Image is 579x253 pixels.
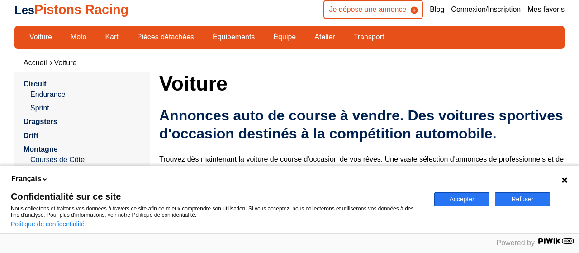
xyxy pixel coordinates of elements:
[14,4,34,16] span: Les
[159,72,565,94] h1: Voiture
[54,59,77,67] a: Voiture
[495,192,550,206] button: Refuser
[207,29,261,45] a: Équipements
[430,5,444,14] a: Blog
[30,155,141,165] a: Courses de Côte
[30,90,141,100] a: Endurance
[348,29,390,45] a: Transport
[24,59,47,67] a: Accueil
[451,5,521,14] a: Connexion/Inscription
[24,80,47,88] a: Circuit
[497,239,535,247] span: Powered by
[24,132,38,139] a: Drift
[24,118,57,125] a: Dragsters
[527,5,565,14] a: Mes favoris
[11,220,85,228] a: Politique de confidentialité
[308,29,341,45] a: Atelier
[131,29,200,45] a: Pièces détachées
[99,29,124,45] a: Kart
[65,29,93,45] a: Moto
[11,192,423,201] span: Confidentialité sur ce site
[267,29,302,45] a: Équipe
[14,2,128,17] a: LesPistons Racing
[159,154,565,205] p: Trouvez dès maintenant la voiture de course d'occasion de vos rêves. Une vaste sélection d'annonc...
[159,106,565,143] h2: Annonces auto de course à vendre. Des voitures sportives d'occasion destinés à la compétition aut...
[11,205,423,218] p: Nous collectons et traitons vos données à travers ce site afin de mieux comprendre son utilisatio...
[24,145,58,153] a: Montagne
[11,174,41,184] span: Français
[434,192,489,206] button: Accepter
[24,29,58,45] a: Voiture
[30,103,141,113] a: Sprint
